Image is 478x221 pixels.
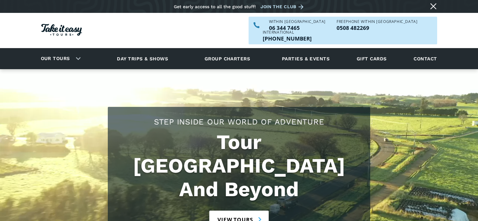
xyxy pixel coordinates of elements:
div: WITHIN [GEOGRAPHIC_DATA] [269,20,326,24]
img: Take it easy Tours logo [41,24,82,36]
h2: Step Inside Our World Of Adventure [114,116,364,127]
div: International [263,30,312,34]
div: Our tours [33,50,86,67]
a: Our tours [36,51,75,66]
a: Call us outside of NZ on +6463447465 [263,36,312,41]
a: Day trips & shows [109,50,176,67]
h1: Tour [GEOGRAPHIC_DATA] And Beyond [114,130,364,201]
a: Join the club [261,3,306,11]
a: Group charters [197,50,258,67]
a: Call us freephone within NZ on 0508482269 [337,25,417,30]
div: Freephone WITHIN [GEOGRAPHIC_DATA] [337,20,417,24]
p: 0508 482269 [337,25,417,30]
div: Get early access to all the good stuff! [174,4,256,9]
a: Call us within NZ on 063447465 [269,25,326,30]
p: [PHONE_NUMBER] [263,36,312,41]
a: Close message [428,1,438,11]
a: Gift cards [354,50,390,67]
p: 06 344 7465 [269,25,326,30]
a: Homepage [41,21,82,41]
a: Parties & events [279,50,333,67]
a: Contact [410,50,440,67]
